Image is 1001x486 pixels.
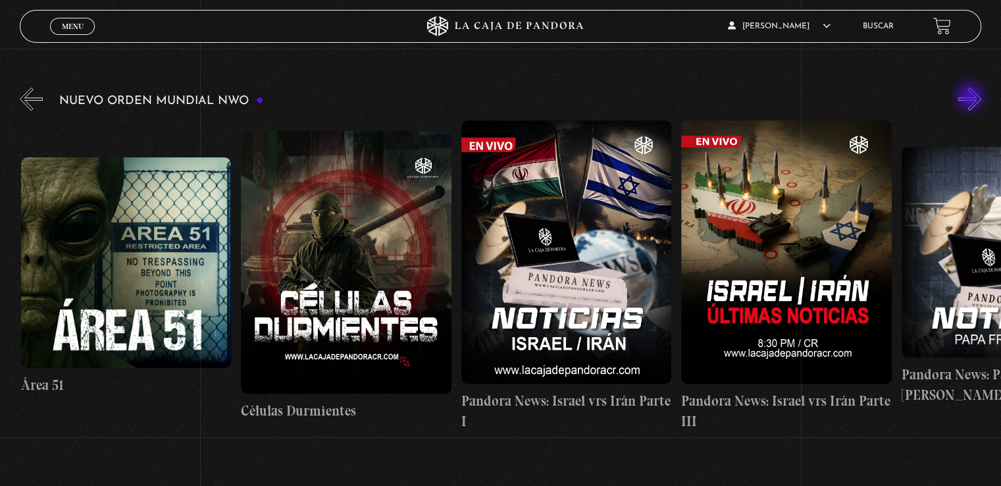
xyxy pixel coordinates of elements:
[57,34,88,43] span: Cerrar
[241,400,451,421] h4: Células Durmientes
[681,391,891,432] h4: Pandora News: Israel vrs Irán Parte III
[958,88,981,111] button: Next
[461,121,671,431] a: Pandora News: Israel vrs Irán Parte I
[681,121,891,431] a: Pandora News: Israel vrs Irán Parte III
[21,121,231,431] a: Área 51
[21,375,231,396] h4: Área 51
[241,121,451,431] a: Células Durmientes
[933,17,951,35] a: View your shopping cart
[59,95,263,107] h3: Nuevo Orden Mundial NWO
[863,22,894,30] a: Buscar
[461,391,671,432] h4: Pandora News: Israel vrs Irán Parte I
[62,22,84,30] span: Menu
[728,22,831,30] span: [PERSON_NAME]
[20,88,43,111] button: Previous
